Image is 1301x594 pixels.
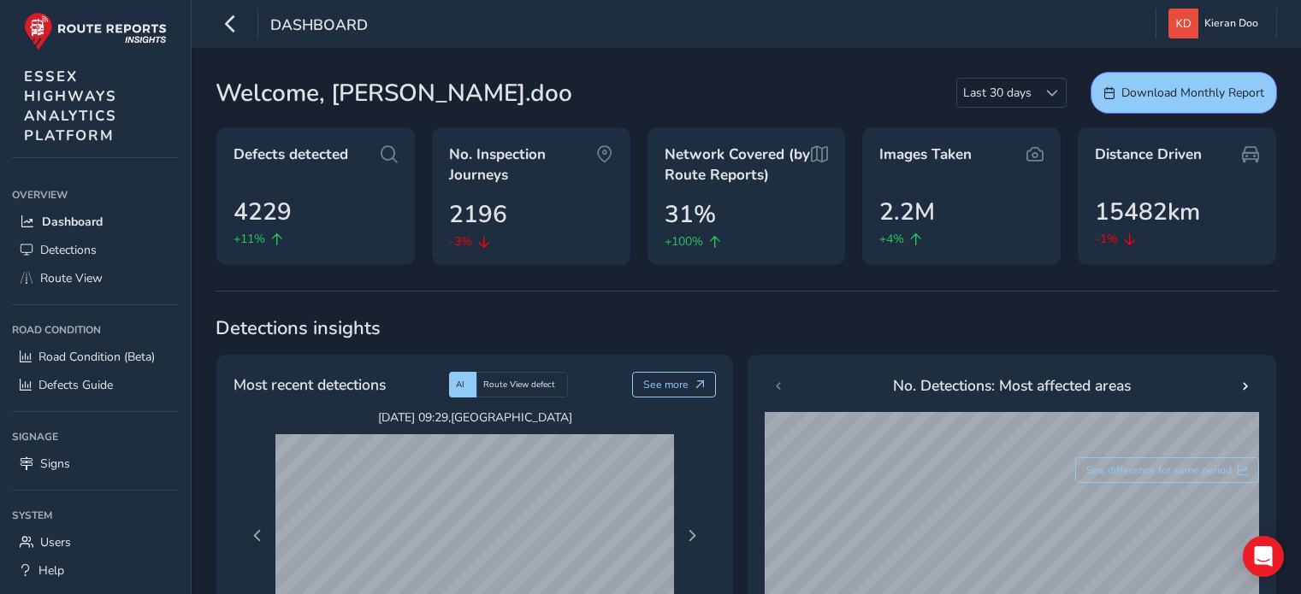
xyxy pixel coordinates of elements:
span: Road Condition (Beta) [38,349,155,365]
span: No. Detections: Most affected areas [893,374,1131,397]
div: AI [449,372,476,397]
span: Signs [40,456,70,472]
button: See difference for same period [1075,457,1260,483]
button: Next Page [680,524,704,548]
span: Detections insights [216,315,1277,341]
div: Signage [12,424,179,450]
span: Last 30 days [957,79,1038,107]
span: Dashboard [270,15,368,38]
button: Previous Page [245,524,269,548]
span: See more [643,378,689,391]
a: Route View [12,264,179,292]
span: Kieran Doo [1204,9,1258,38]
span: Distance Driven [1095,144,1202,165]
a: Dashboard [12,208,179,236]
span: Network Covered (by Route Reports) [665,144,812,185]
a: Detections [12,236,179,264]
span: 2196 [449,197,507,232]
span: 2.2M [879,194,935,230]
a: Road Condition (Beta) [12,343,179,371]
button: Kieran Doo [1168,9,1264,38]
span: [DATE] 09:29 , [GEOGRAPHIC_DATA] [275,409,674,426]
span: -3% [449,232,472,250]
a: Signs [12,450,179,478]
span: Route View defect [483,379,555,391]
img: rr logo [24,12,167,50]
img: diamond-layout [1168,9,1198,38]
div: Road Condition [12,317,179,343]
button: See more [632,372,717,397]
span: See difference for same period [1086,463,1232,477]
span: +100% [665,232,703,250]
span: +11% [234,230,265,248]
button: Download Monthly Report [1091,72,1277,114]
span: +4% [879,230,904,248]
span: 4229 [234,194,292,230]
div: System [12,503,179,528]
span: Route View [40,270,103,286]
span: ESSEX HIGHWAYS ANALYTICS PLATFORM [24,67,117,145]
span: AI [456,379,464,391]
a: Help [12,556,179,585]
span: Dashboard [42,214,103,230]
span: Defects Guide [38,377,113,393]
span: Download Monthly Report [1121,85,1264,101]
span: Most recent detections [234,373,386,396]
span: Defects detected [234,144,348,165]
div: Overview [12,182,179,208]
span: Detections [40,242,97,258]
span: Images Taken [879,144,972,165]
a: Users [12,528,179,556]
span: 15482km [1095,194,1200,230]
span: 31% [665,197,716,232]
a: Defects Guide [12,371,179,399]
div: Route View defect [476,372,568,397]
span: Users [40,534,71,550]
span: Welcome, [PERSON_NAME].doo [216,75,572,111]
span: No. Inspection Journeys [449,144,596,185]
span: -1% [1095,230,1118,248]
div: Open Intercom Messenger [1243,536,1284,577]
span: Help [38,562,64,579]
